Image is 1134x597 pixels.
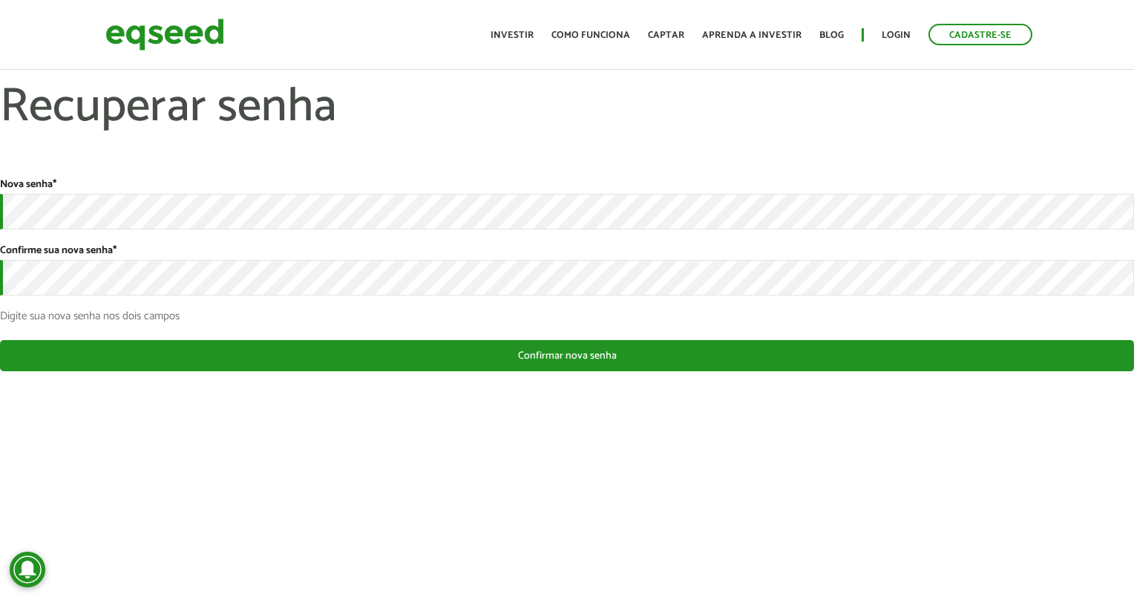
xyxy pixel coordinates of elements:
a: Cadastre-se [928,24,1032,45]
a: Como funciona [551,30,630,40]
a: Login [882,30,911,40]
a: Aprenda a investir [702,30,802,40]
img: EqSeed [105,15,224,54]
span: Este campo é obrigatório. [113,242,117,259]
a: Captar [648,30,684,40]
span: Este campo é obrigatório. [53,176,56,193]
a: Investir [491,30,534,40]
a: Blog [819,30,844,40]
